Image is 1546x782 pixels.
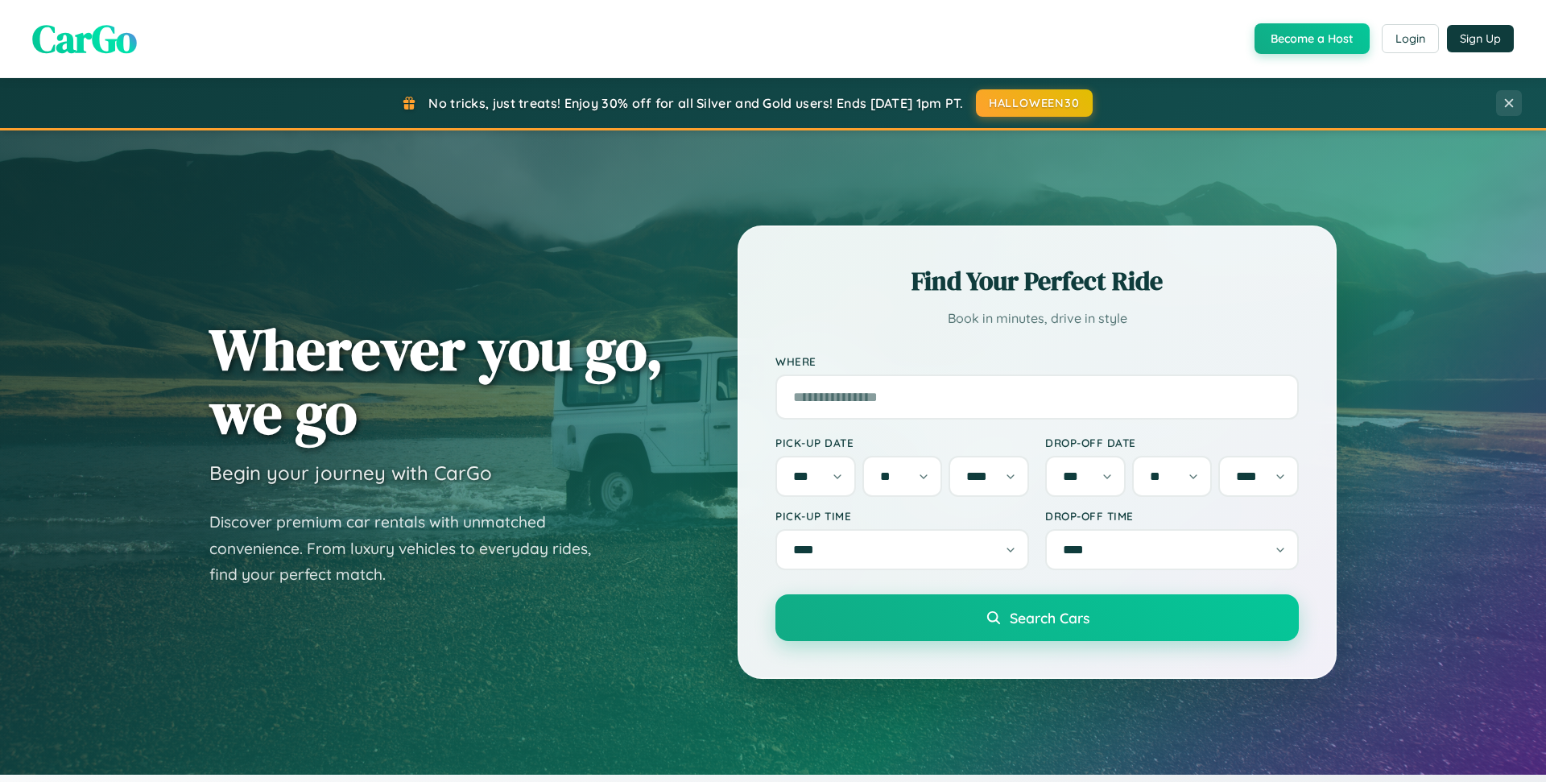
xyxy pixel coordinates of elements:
[1447,25,1514,52] button: Sign Up
[775,354,1299,368] label: Where
[1010,609,1089,627] span: Search Cars
[1382,24,1439,53] button: Login
[775,307,1299,330] p: Book in minutes, drive in style
[428,95,963,111] span: No tricks, just treats! Enjoy 30% off for all Silver and Gold users! Ends [DATE] 1pm PT.
[1045,436,1299,449] label: Drop-off Date
[775,594,1299,641] button: Search Cars
[32,12,137,65] span: CarGo
[209,317,663,445] h1: Wherever you go, we go
[209,461,492,485] h3: Begin your journey with CarGo
[775,509,1029,523] label: Pick-up Time
[209,509,612,588] p: Discover premium car rentals with unmatched convenience. From luxury vehicles to everyday rides, ...
[775,263,1299,299] h2: Find Your Perfect Ride
[1045,509,1299,523] label: Drop-off Time
[775,436,1029,449] label: Pick-up Date
[976,89,1093,117] button: HALLOWEEN30
[1255,23,1370,54] button: Become a Host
